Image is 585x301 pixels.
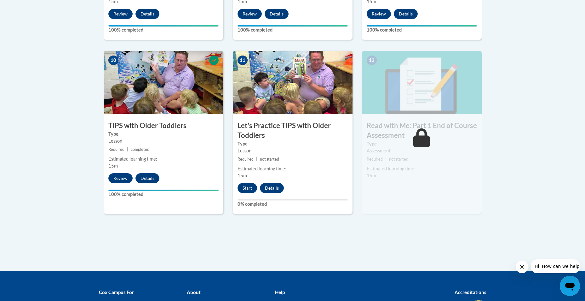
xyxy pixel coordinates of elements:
span: | [127,147,128,152]
button: Review [108,173,133,183]
button: Review [108,9,133,19]
span: Required [367,157,383,162]
h3: Let’s Practice TIPS with Older Toddlers [233,121,353,140]
span: | [385,157,387,162]
div: Estimated learning time: [367,165,477,172]
iframe: Button to launch messaging window [560,276,580,296]
h3: TIPS with Older Toddlers [104,121,223,131]
span: 15m [238,173,247,178]
label: Type [108,131,219,138]
label: 0% completed [238,201,348,208]
button: Review [238,9,262,19]
div: Assessment [367,147,477,154]
div: Your progress [238,25,348,27]
button: Review [367,9,391,19]
span: 15m [367,173,376,178]
div: Estimated learning time: [108,156,219,162]
button: Details [135,173,159,183]
img: Course Image [362,51,482,114]
label: 100% completed [108,191,219,198]
span: Hi. How can we help? [4,4,51,9]
img: Course Image [104,51,223,114]
iframe: Close message [516,261,528,273]
span: Required [238,157,254,162]
iframe: Message from company [531,259,580,273]
div: Estimated learning time: [238,165,348,172]
label: 100% completed [108,27,219,33]
div: Your progress [108,190,219,191]
span: 12 [367,56,377,65]
div: Your progress [367,25,477,27]
img: Course Image [233,51,353,114]
div: Lesson [108,138,219,145]
div: Lesson [238,147,348,154]
button: Details [265,9,289,19]
label: Type [367,140,477,147]
button: Details [394,9,418,19]
label: 100% completed [367,27,477,33]
span: 10 [108,56,118,65]
button: Details [260,183,284,193]
h3: Read with Me: Part 1 End of Course Assessment [362,121,482,140]
label: 100% completed [238,27,348,33]
span: not started [389,157,408,162]
b: Help [275,289,285,295]
b: About [187,289,201,295]
label: Type [238,140,348,147]
span: not started [260,157,279,162]
span: Required [108,147,124,152]
span: 15m [108,163,118,168]
b: Accreditations [455,289,486,295]
button: Start [238,183,257,193]
div: Your progress [108,25,219,27]
button: Details [135,9,159,19]
span: | [256,157,257,162]
span: 11 [238,56,248,65]
span: completed [131,147,149,152]
b: Cox Campus For [99,289,134,295]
